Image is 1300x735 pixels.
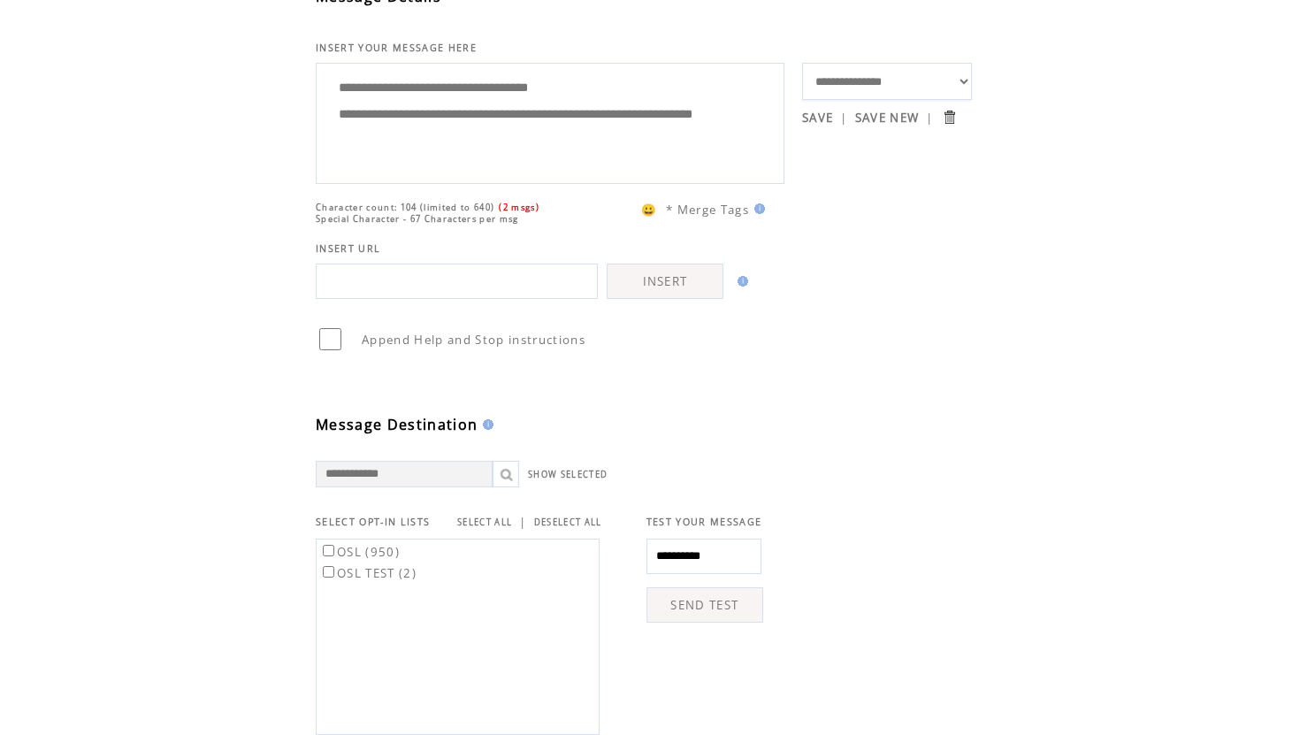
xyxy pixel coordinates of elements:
[316,42,477,54] span: INSERT YOUR MESSAGE HERE
[802,110,833,126] a: SAVE
[316,242,380,255] span: INSERT URL
[749,203,765,214] img: help.gif
[316,202,494,213] span: Character count: 104 (limited to 640)
[855,110,920,126] a: SAVE NEW
[732,276,748,287] img: help.gif
[519,514,526,530] span: |
[666,202,749,218] span: * Merge Tags
[534,517,602,528] a: DESELECT ALL
[323,545,334,556] input: OSL (950)
[316,213,519,225] span: Special Character - 67 Characters per msg
[323,566,334,578] input: OSL TEST (2)
[641,202,657,218] span: 😀
[646,587,763,623] a: SEND TEST
[362,332,585,348] span: Append Help and Stop instructions
[941,109,958,126] input: Submit
[840,110,847,126] span: |
[316,415,478,434] span: Message Destination
[319,565,417,581] label: OSL TEST (2)
[457,517,512,528] a: SELECT ALL
[319,544,400,560] label: OSL (950)
[926,110,933,126] span: |
[528,469,608,480] a: SHOW SELECTED
[499,202,539,213] span: (2 msgs)
[646,516,762,528] span: TEST YOUR MESSAGE
[316,516,430,528] span: SELECT OPT-IN LISTS
[478,419,493,430] img: help.gif
[607,264,723,299] a: INSERT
